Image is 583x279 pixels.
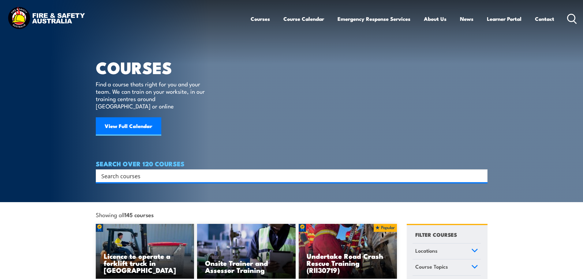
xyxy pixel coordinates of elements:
span: Showing all [96,211,154,218]
h4: SEARCH OVER 120 COURSES [96,160,488,167]
h3: Licence to operate a forklift truck in [GEOGRAPHIC_DATA] [104,252,186,273]
a: View Full Calendar [96,117,161,136]
button: Search magnifier button [477,172,485,180]
img: Road Crash Rescue Training [299,224,397,279]
a: About Us [424,11,447,27]
h1: COURSES [96,60,214,74]
p: Find a course thats right for you and your team. We can train on your worksite, in our training c... [96,80,207,110]
a: Course Topics [413,259,481,275]
a: Learner Portal [487,11,521,27]
a: Contact [535,11,554,27]
a: Onsite Trainer and Assessor Training [197,224,296,279]
span: Locations [415,247,438,255]
a: Courses [251,11,270,27]
a: Emergency Response Services [338,11,410,27]
a: Locations [413,243,481,259]
a: Licence to operate a forklift truck in [GEOGRAPHIC_DATA] [96,224,194,279]
span: Course Topics [415,262,448,271]
input: Search input [101,171,474,180]
strong: 145 courses [125,210,154,219]
h4: FILTER COURSES [415,230,457,239]
a: Undertake Road Crash Rescue Training (RII30719) [299,224,397,279]
img: Safety For Leaders [197,224,296,279]
h3: Onsite Trainer and Assessor Training [205,259,288,273]
img: Licence to operate a forklift truck Training [96,224,194,279]
a: News [460,11,473,27]
form: Search form [103,172,475,180]
h3: Undertake Road Crash Rescue Training (RII30719) [307,252,389,273]
a: Course Calendar [283,11,324,27]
